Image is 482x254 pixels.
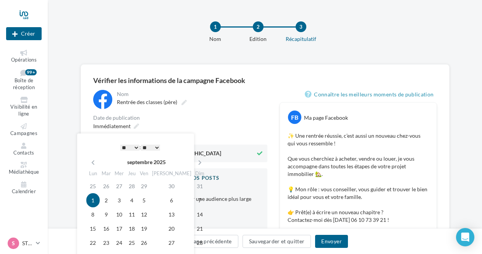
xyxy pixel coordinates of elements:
td: 1 [86,193,100,207]
a: S STIAD [6,236,42,251]
span: Opérations [11,57,37,63]
div: Vérifier les informations de la campagne Facebook [93,77,437,84]
td: 29 [138,179,150,193]
td: 10 [113,207,126,221]
td: 30 [150,179,193,193]
td: 25 [86,179,100,193]
td: 31 [193,179,207,193]
td: 6 [150,193,193,207]
div: Open Intercom Messenger [456,228,474,246]
a: Visibilité en ligne [6,95,42,119]
div: FB [288,111,301,124]
td: 28 [126,179,138,193]
td: 16 [100,221,113,236]
span: Immédiatement [93,123,131,129]
th: Lun [86,168,100,179]
td: 22 [86,236,100,250]
span: Contacts [13,150,34,156]
div: Nom [191,35,240,43]
td: 11 [126,207,138,221]
td: 27 [113,179,126,193]
span: S [12,239,15,247]
a: Médiathèque [6,160,42,177]
div: Récapitulatif [277,35,325,43]
a: Boîte de réception99+ [6,68,42,92]
div: : [102,142,179,153]
td: 18 [126,221,138,236]
p: STIAD [22,239,33,247]
td: 14 [193,207,207,221]
a: Campagnes [6,122,42,138]
td: 17 [113,221,126,236]
td: 20 [150,221,193,236]
td: 9 [100,207,113,221]
th: septembre 2025 [100,156,193,168]
span: Rentrée des classes (père) [117,99,177,105]
span: Boîte de réception [13,77,35,91]
td: 24 [113,236,126,250]
span: Campagnes [10,130,37,136]
th: Mer [113,168,126,179]
div: Edition [234,35,283,43]
th: Jeu [126,168,138,179]
button: Sauvegarder et quitter [243,235,311,248]
td: 13 [150,207,193,221]
th: Mar [100,168,113,179]
div: Ma page Facebook [304,114,348,122]
td: 7 [193,193,207,207]
td: 25 [126,236,138,250]
span: Médiathèque [9,169,39,175]
th: [PERSON_NAME] [150,168,193,179]
a: Opérations [6,48,42,65]
div: 3 [296,21,306,32]
div: 1 [210,21,221,32]
button: Étape précédente [182,235,238,248]
div: 2 [253,21,264,32]
td: 12 [138,207,150,221]
td: 28 [193,236,207,250]
td: 26 [100,179,113,193]
div: 99+ [25,69,37,75]
td: 23 [100,236,113,250]
td: 21 [193,221,207,236]
span: Visibilité en ligne [10,104,37,117]
td: 15 [86,221,100,236]
td: 5 [138,193,150,207]
div: Date de publication [93,115,267,120]
a: Connaître les meilleurs moments de publication [305,90,437,99]
div: Nouvelle campagne [6,27,42,40]
a: Calendrier [6,180,42,196]
td: 2 [100,193,113,207]
p: ✨ Une rentrée réussie, c’est aussi un nouveau chez-vous qui vous ressemble ! Que vous cherchiez à... [288,132,429,224]
td: 4 [126,193,138,207]
span: Calendrier [12,188,36,194]
td: 3 [113,193,126,207]
div: Nom [117,91,266,97]
td: 26 [138,236,150,250]
th: Dim [193,168,207,179]
a: Contacts [6,141,42,158]
td: 19 [138,221,150,236]
td: 8 [86,207,100,221]
th: Ven [138,168,150,179]
button: Créer [6,27,42,40]
td: 27 [150,236,193,250]
button: Envoyer [315,235,348,248]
